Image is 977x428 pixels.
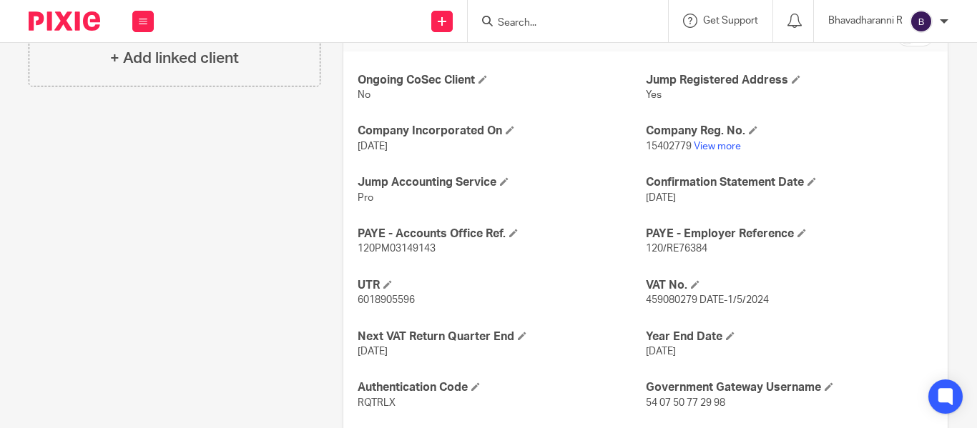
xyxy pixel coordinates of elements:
h4: VAT No. [646,278,933,293]
h4: Year End Date [646,329,933,344]
h4: Confirmation Statement Date [646,175,933,190]
span: 120PM03149143 [358,244,436,254]
span: No [358,90,370,100]
span: Yes [646,90,662,100]
h4: UTR [358,278,645,293]
h4: + Add linked client [110,47,239,69]
span: 15402779 [646,141,692,151]
span: 6018905596 [358,295,415,305]
h4: PAYE - Accounts Office Ref. [358,227,645,242]
img: svg%3E [910,10,933,33]
h4: Jump Accounting Service [358,175,645,190]
span: [DATE] [646,193,676,203]
span: 120/RE76384 [646,244,707,254]
img: Pixie [29,11,100,31]
h4: PAYE - Employer Reference [646,227,933,242]
span: [DATE] [358,141,388,151]
span: [DATE] [646,347,676,357]
h4: Jump Registered Address [646,73,933,88]
span: RQTRLX [358,398,396,408]
span: [DATE] [358,347,388,357]
h4: Government Gateway Username [646,380,933,395]
a: View more [694,141,741,151]
h4: Next VAT Return Quarter End [358,329,645,344]
h4: Authentication Code [358,380,645,395]
span: 54 07 50 77 29 98 [646,398,725,408]
p: Bhavadharanni R [828,14,903,28]
h4: Ongoing CoSec Client [358,73,645,88]
span: Get Support [703,16,758,26]
h4: Company Reg. No. [646,124,933,139]
span: 459080279 DATE-1/5/2024 [646,295,769,305]
input: Search [496,17,625,30]
h4: Company Incorporated On [358,124,645,139]
span: Pro [358,193,373,203]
